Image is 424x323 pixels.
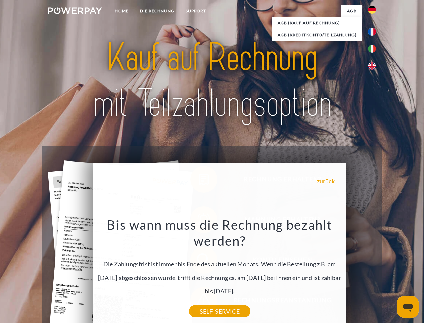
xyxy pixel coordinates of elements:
a: SUPPORT [180,5,212,17]
a: zurück [317,178,335,184]
div: Die Zahlungsfrist ist immer bis Ende des aktuellen Monats. Wenn die Bestellung z.B. am [DATE] abg... [97,217,342,311]
a: Home [109,5,134,17]
a: agb [341,5,362,17]
img: de [368,6,376,14]
a: AGB (Kreditkonto/Teilzahlung) [272,29,362,41]
img: en [368,62,376,70]
img: title-powerpay_de.svg [64,32,360,129]
iframe: Schaltfläche zum Öffnen des Messaging-Fensters [397,296,419,318]
img: fr [368,28,376,36]
a: DIE RECHNUNG [134,5,180,17]
a: SELF-SERVICE [189,305,250,317]
img: logo-powerpay-white.svg [48,7,102,14]
h3: Bis wann muss die Rechnung bezahlt werden? [97,217,342,249]
img: it [368,45,376,53]
a: AGB (Kauf auf Rechnung) [272,17,362,29]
